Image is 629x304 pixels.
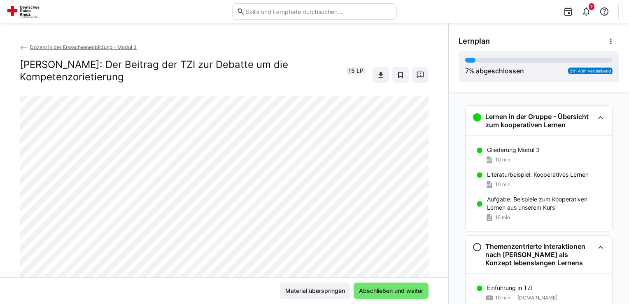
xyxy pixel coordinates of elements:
input: Skills und Lernpfade durchsuchen… [245,8,392,15]
span: [DOMAIN_NAME] [517,295,557,301]
span: Lernplan [459,37,490,46]
p: Literaturbeispiel: Kooperatives Lernen [487,171,589,179]
p: Einführung in TZI [487,284,533,292]
span: Abschließen und weiter [358,287,424,295]
span: 7 [590,4,593,9]
h2: [PERSON_NAME]: Der Beitrag der TZI zur Debatte um die Kompetenzorietierung [20,58,341,83]
button: Material überspringen [280,283,350,299]
button: Abschließen und weiter [354,283,429,299]
h3: Lernen in der Gruppe - Übersicht zum kooperativen Lernen [485,112,594,129]
a: Dozent in der Erwachsenenbildung - Modul 3 [20,44,137,50]
h3: Themenzentrierte Interaktionen nach [PERSON_NAME] als Konzept lebenslangen Lernens [485,242,594,267]
p: Gliederung Modul 3 [487,146,540,154]
span: Dozent in der Erwachsenenbildung - Modul 3 [30,44,137,50]
span: 21h 40m verbleibend [570,68,611,73]
p: Aufgabe: Beispiele zum Kooperativen Lernen aus unserem Kurs [487,195,606,212]
span: Material überspringen [284,287,346,295]
span: 7 [465,67,469,75]
span: 15 LP [348,67,363,75]
span: 15 min [495,214,510,221]
div: % abgeschlossen [465,66,524,76]
span: 10 min [495,157,510,163]
span: 10 min [495,181,510,188]
span: 10 min [495,295,510,301]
